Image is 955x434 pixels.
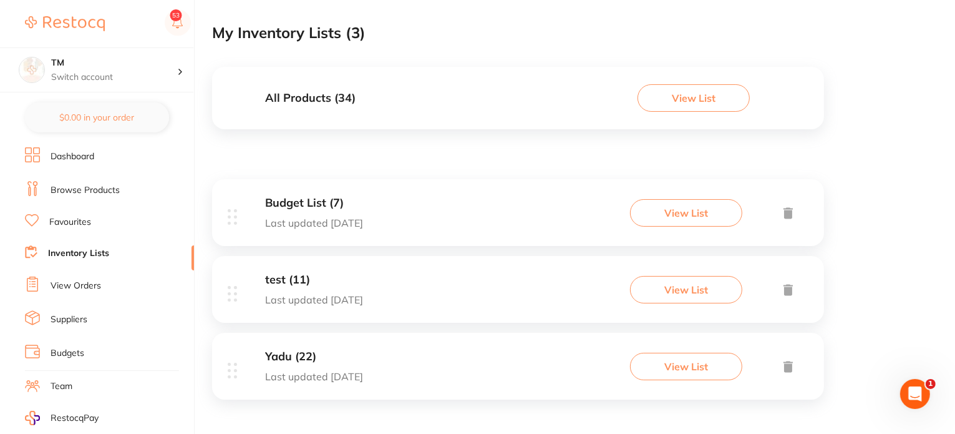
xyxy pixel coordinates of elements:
a: Team [51,380,72,393]
p: Switch account [51,71,177,84]
span: RestocqPay [51,412,99,425]
a: View Orders [51,280,101,292]
h2: My Inventory Lists ( 3 ) [212,24,366,42]
a: Suppliers [51,313,87,326]
a: Dashboard [51,150,94,163]
h4: TM [51,57,177,69]
button: View List [630,199,742,227]
button: View List [630,353,742,380]
h3: Yadu (22) [265,350,363,363]
div: Budget List (7)Last updated [DATE]View List [212,179,824,256]
h3: All Products ( 34 ) [265,92,356,105]
a: RestocqPay [25,411,99,425]
button: View List [630,276,742,303]
div: test (11)Last updated [DATE]View List [212,256,824,333]
iframe: Intercom live chat [900,379,930,409]
span: 1 [926,379,936,389]
div: Yadu (22)Last updated [DATE]View List [212,333,824,410]
img: Restocq Logo [25,16,105,31]
h3: test (11) [265,274,363,287]
p: Last updated [DATE] [265,371,363,382]
h3: Budget List (7) [265,197,363,210]
a: Favourites [49,216,91,229]
img: TM [19,57,44,82]
p: Last updated [DATE] [265,294,363,305]
a: Restocq Logo [25,9,105,38]
button: View List [637,84,750,112]
a: Browse Products [51,184,120,197]
a: Inventory Lists [48,247,109,260]
button: $0.00 in your order [25,102,169,132]
img: RestocqPay [25,411,40,425]
a: Budgets [51,347,84,360]
p: Last updated [DATE] [265,217,363,229]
